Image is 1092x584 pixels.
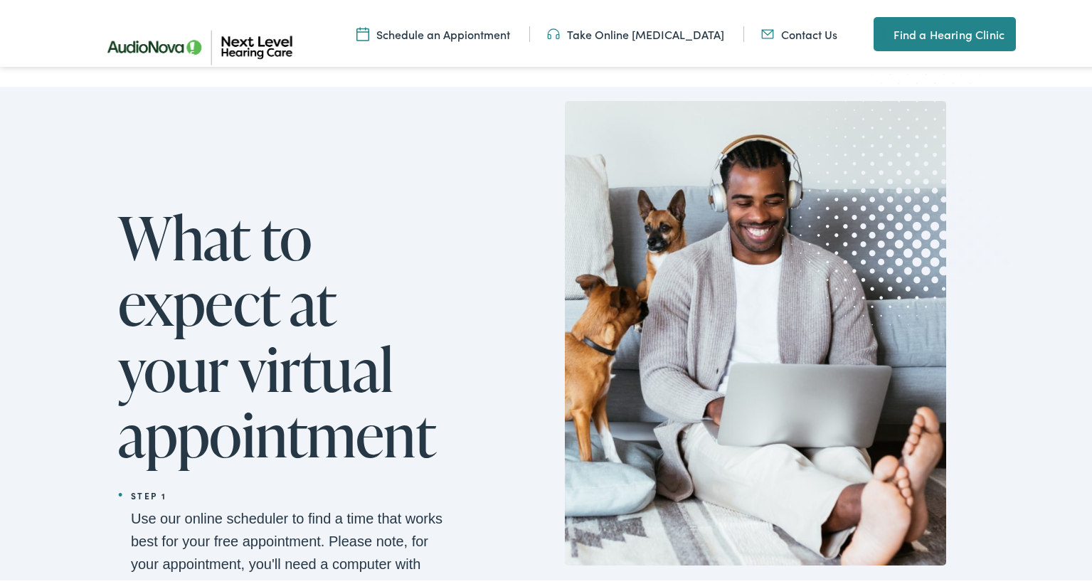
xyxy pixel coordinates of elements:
[547,23,724,39] a: Take Online [MEDICAL_DATA]
[761,23,774,39] img: An icon representing mail communication is presented in a unique teal color.
[756,26,1061,340] img: Decorative halftone pattern in the form of a circular gradient, used typically for styling and vi...
[131,482,460,504] span: Step 1
[356,23,510,39] a: Schedule an Appiontment
[761,23,837,39] a: Contact Us
[118,201,431,464] h2: What to expect at your virtual appointment
[356,23,369,39] img: Calendar icon representing the ability to schedule a hearing test or hearing aid appointment at N...
[565,98,946,563] img: Man sitting on floor using laptop and headphones with two dogs in Virgina Home.
[874,23,886,40] img: A map pin icon in teal indicates location-related features or services.
[874,14,1016,48] a: Find a Hearing Clinic
[547,23,560,39] img: An icon symbolizing headphones, colored in teal, suggests audio-related services or features.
